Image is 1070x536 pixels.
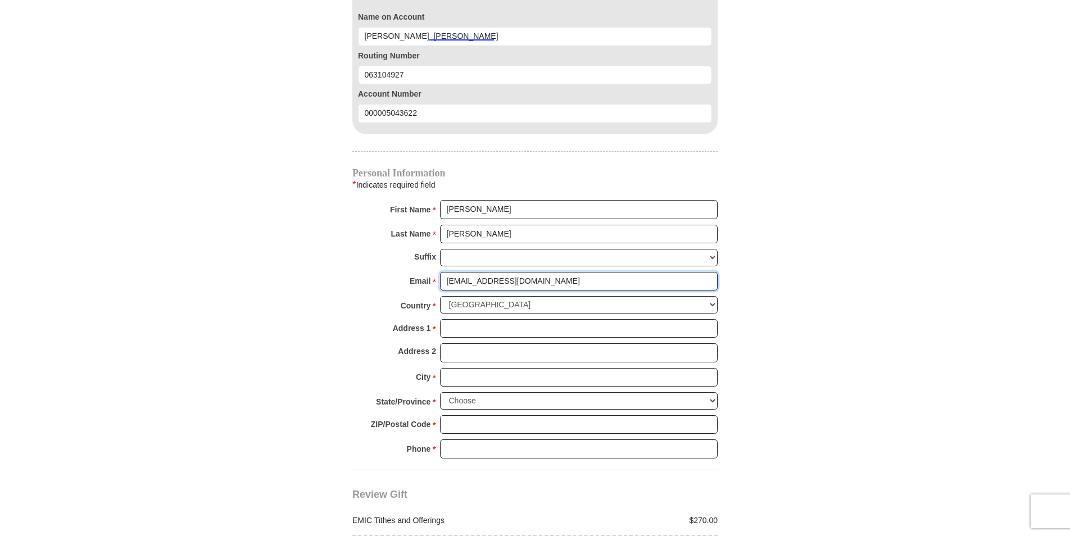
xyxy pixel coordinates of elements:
label: Name on Account [358,11,712,23]
strong: City [416,369,430,385]
strong: Suffix [414,249,436,265]
strong: Last Name [391,226,431,242]
label: Account Number [358,88,712,100]
div: $270.00 [535,515,724,526]
strong: Address 1 [393,320,431,336]
strong: Phone [407,441,431,457]
h4: Personal Information [352,169,718,178]
strong: First Name [390,202,430,217]
strong: Email [410,273,430,289]
div: EMIC Tithes and Offerings [347,515,536,526]
strong: Country [401,298,431,314]
strong: State/Province [376,394,430,410]
strong: ZIP/Postal Code [371,416,431,432]
span: Review Gift [352,489,407,500]
div: Indicates required field [352,178,718,192]
strong: Address 2 [398,343,436,359]
label: Routing Number [358,50,712,62]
